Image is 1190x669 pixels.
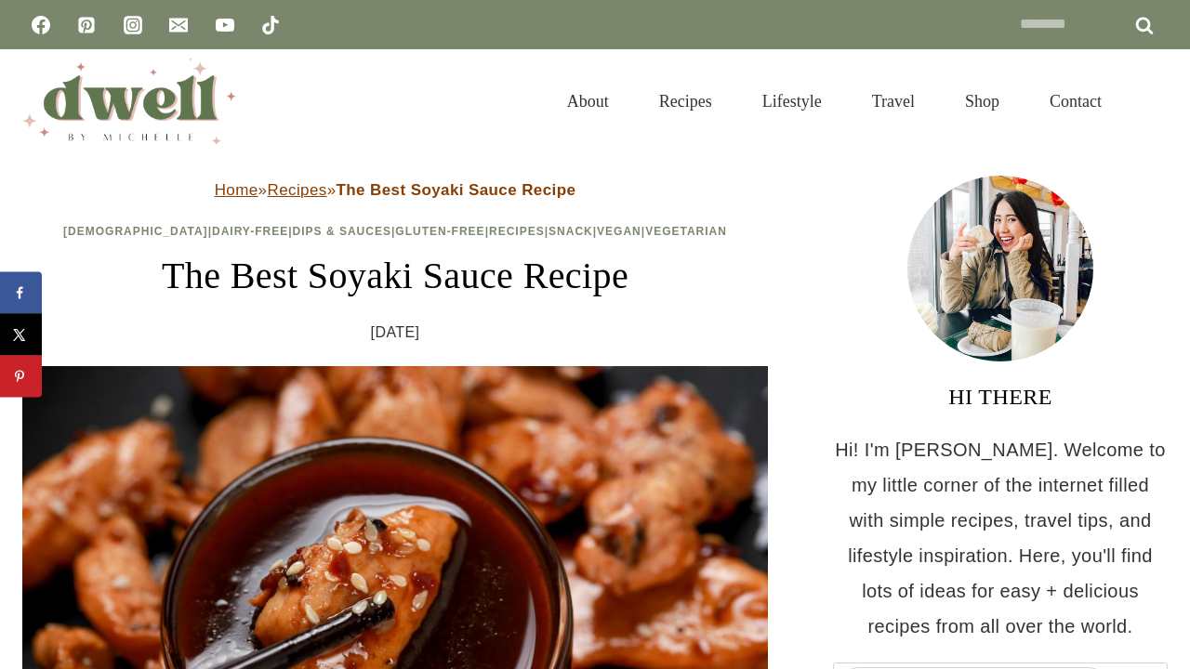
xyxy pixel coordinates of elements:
[252,7,289,44] a: TikTok
[833,380,1168,413] h3: HI THERE
[293,225,391,238] a: Dips & Sauces
[645,225,727,238] a: Vegetarian
[160,7,197,44] a: Email
[847,69,940,134] a: Travel
[833,432,1168,644] p: Hi! I'm [PERSON_NAME]. Welcome to my little corner of the internet filled with simple recipes, tr...
[22,7,59,44] a: Facebook
[267,181,326,199] a: Recipes
[215,181,258,199] a: Home
[63,225,727,238] span: | | | | | | |
[737,69,847,134] a: Lifestyle
[597,225,641,238] a: Vegan
[1136,85,1168,117] button: View Search Form
[940,69,1025,134] a: Shop
[114,7,152,44] a: Instagram
[489,225,545,238] a: Recipes
[63,225,208,238] a: [DEMOGRAPHIC_DATA]
[337,181,576,199] strong: The Best Soyaki Sauce Recipe
[215,181,576,199] span: » »
[22,59,236,144] img: DWELL by michelle
[1025,69,1127,134] a: Contact
[371,319,420,347] time: [DATE]
[634,69,737,134] a: Recipes
[206,7,244,44] a: YouTube
[68,7,105,44] a: Pinterest
[212,225,288,238] a: Dairy-Free
[542,69,634,134] a: About
[22,248,768,304] h1: The Best Soyaki Sauce Recipe
[395,225,484,238] a: Gluten-Free
[542,69,1127,134] nav: Primary Navigation
[549,225,593,238] a: Snack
